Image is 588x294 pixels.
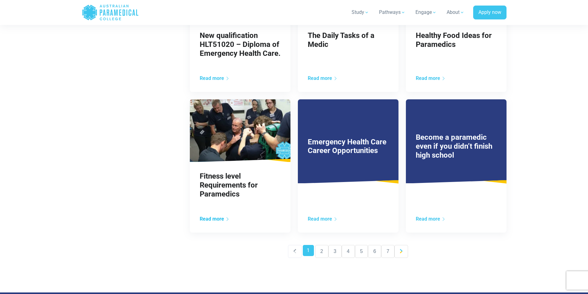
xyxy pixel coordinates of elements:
[416,133,492,159] a: Become a paramedic even if you didn’t finish high school
[308,31,374,49] a: The Daily Tasks of a Medic
[416,216,446,222] a: Read more
[308,75,338,81] a: Read more
[200,31,281,58] a: New qualification HLT51020 – Diploma of Emergency Health Care.
[308,138,386,155] a: Emergency Health Care Career Opportunities
[342,245,355,258] a: 4
[200,172,258,198] a: Fitness level Requirements for Paramedics
[473,6,507,20] a: Apply now
[328,245,342,258] a: 3
[381,245,394,258] a: 7
[355,245,368,258] a: 5
[375,4,409,21] a: Pathways
[315,245,328,258] a: 2
[190,99,290,162] img: Fitness level Requirements for Paramedics
[416,31,492,49] a: Healthy Food Ideas for Paramedics
[200,75,230,81] a: Read more
[82,2,139,23] a: Australian Paramedical College
[200,216,230,222] a: Read more
[303,245,314,256] span: 1
[368,245,381,258] a: 6
[348,4,373,21] a: Study
[308,216,338,222] a: Read more
[412,4,440,21] a: Engage
[416,75,446,81] a: Read more
[443,4,468,21] a: About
